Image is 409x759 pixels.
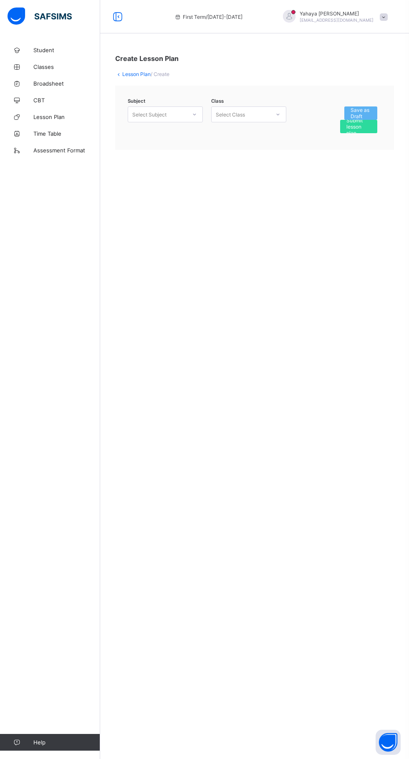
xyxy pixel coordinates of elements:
span: Save as Draft [351,107,371,119]
span: Lesson Plan [33,114,100,120]
span: Classes [33,63,100,70]
span: session/term information [174,14,242,20]
a: Lesson Plan [122,71,151,77]
div: Select Subject [132,106,167,122]
span: / Create [151,71,169,77]
span: Yahaya [PERSON_NAME] [300,10,374,17]
span: Create Lesson Plan [115,54,179,63]
span: Help [33,739,100,746]
div: Select Class [216,106,245,122]
span: Broadsheet [33,80,100,87]
img: safsims [8,8,72,25]
span: [EMAIL_ADDRESS][DOMAIN_NAME] [300,18,374,23]
button: Open asap [376,730,401,755]
span: CBT [33,97,100,104]
span: Class [211,98,224,104]
span: Subject [128,98,145,104]
span: Student [33,47,100,53]
span: Time Table [33,130,100,137]
span: Assessment Format [33,147,100,154]
div: YahayaMoses [275,10,391,24]
span: Submit lesson plan [346,117,371,136]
